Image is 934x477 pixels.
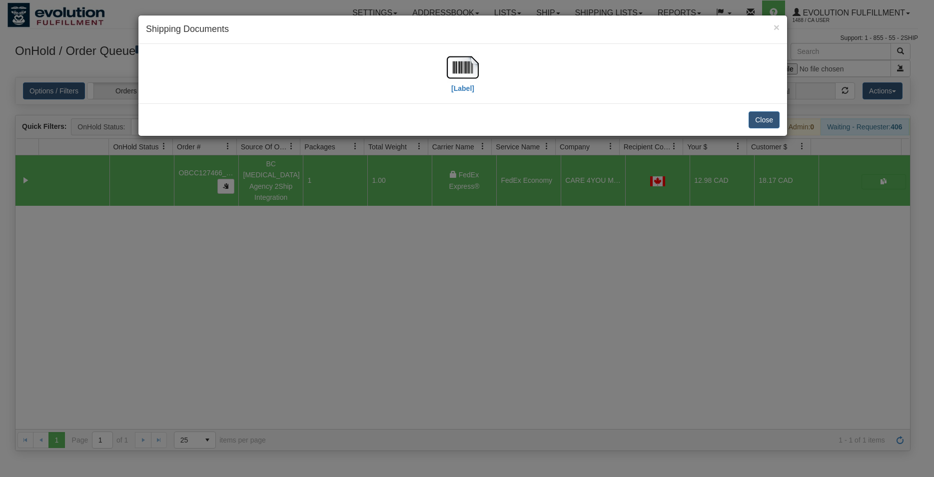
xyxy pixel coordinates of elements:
button: Close [774,22,780,32]
img: barcode.jpg [447,51,479,83]
a: [Label] [447,62,479,92]
label: [Label] [451,83,474,93]
span: × [774,21,780,33]
button: Close [749,111,780,128]
h4: Shipping Documents [146,23,780,36]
